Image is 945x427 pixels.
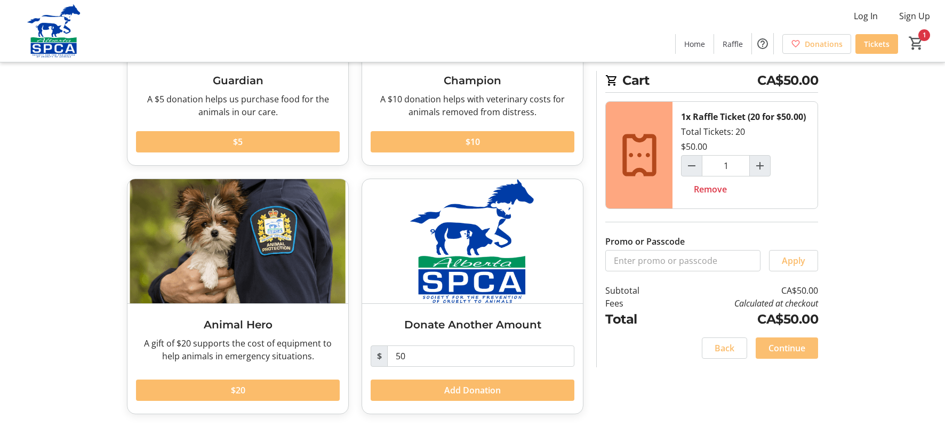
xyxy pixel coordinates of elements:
h3: Donate Another Amount [371,317,574,333]
span: Add Donation [444,384,501,397]
input: Donation Amount [387,345,574,367]
span: $5 [233,135,243,148]
img: Alberta SPCA's Logo [6,4,101,58]
td: CA$50.00 [667,284,818,297]
span: Log In [854,10,878,22]
span: Donations [805,38,843,50]
h2: Cart [605,71,818,93]
span: $20 [231,384,245,397]
button: $10 [371,131,574,152]
label: Promo or Passcode [605,235,685,248]
input: Raffle Ticket (20 for $50.00) Quantity [702,155,750,176]
img: Animal Hero [127,179,348,303]
h3: Animal Hero [136,317,340,333]
button: Remove [681,179,740,200]
img: Donate Another Amount [362,179,583,303]
button: Add Donation [371,380,574,401]
button: Sign Up [891,7,939,25]
div: Total Tickets: 20 [672,102,818,208]
h3: Guardian [136,72,340,88]
a: Home [676,34,714,54]
span: Back [715,342,734,355]
div: A $10 donation helps with veterinary costs for animals removed from distress. [371,93,574,118]
td: CA$50.00 [667,310,818,329]
td: Total [605,310,667,329]
div: $50.00 [681,140,707,153]
td: Subtotal [605,284,667,297]
a: Raffle [714,34,751,54]
button: $5 [136,131,340,152]
button: Help [752,33,773,54]
span: Apply [782,254,805,267]
div: 1x Raffle Ticket (20 for $50.00) [681,110,806,123]
span: CA$50.00 [757,71,818,90]
span: Continue [768,342,805,355]
button: Log In [845,7,886,25]
div: A gift of $20 supports the cost of equipment to help animals in emergency situations. [136,337,340,362]
input: Enter promo or passcode [605,250,760,271]
a: Donations [782,34,851,54]
span: Home [684,38,705,50]
button: Increment by one [750,156,770,176]
h3: Champion [371,72,574,88]
span: $10 [466,135,480,148]
span: Tickets [864,38,890,50]
button: Continue [756,337,818,359]
span: $ [371,345,388,367]
button: Back [702,337,747,359]
div: A $5 donation helps us purchase food for the animals in our care. [136,93,340,118]
span: Raffle [723,38,743,50]
button: Apply [769,250,818,271]
span: Sign Up [899,10,930,22]
td: Fees [605,297,667,310]
a: Tickets [855,34,898,54]
button: $20 [136,380,340,401]
span: Remove [694,183,727,196]
td: Calculated at checkout [667,297,818,310]
button: Decrement by one [682,156,702,176]
button: Cart [907,34,926,53]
